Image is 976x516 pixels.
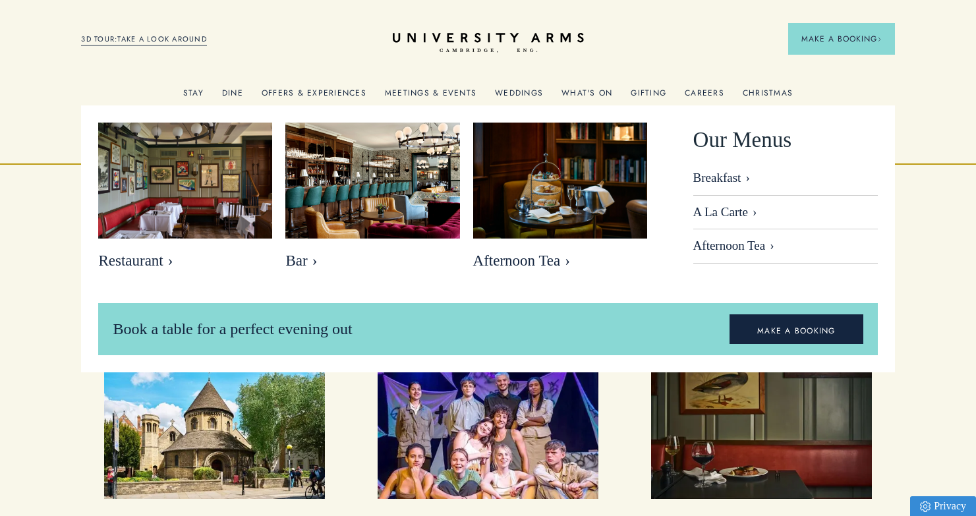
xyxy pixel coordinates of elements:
[378,352,598,499] img: image-c8454d006a76c629cd640f06d64df91d64b6d178-2880x1180-heif
[693,123,791,158] span: Our Menus
[693,229,878,264] a: Afternoon Tea
[98,252,272,270] span: Restaurant
[183,88,204,105] a: Stay
[473,123,647,239] img: image-eb2e3df6809416bccf7066a54a890525e7486f8d-2500x1667-jpg
[81,34,207,45] a: 3D TOUR:TAKE A LOOK AROUND
[98,123,272,277] a: image-bebfa3899fb04038ade422a89983545adfd703f7-2500x1667-jpg Restaurant
[473,123,647,277] a: image-eb2e3df6809416bccf7066a54a890525e7486f8d-2500x1667-jpg Afternoon Tea
[801,33,882,45] span: Make a Booking
[285,123,459,239] img: image-b49cb22997400f3f08bed174b2325b8c369ebe22-8192x5461-jpg
[788,23,895,55] button: Make a BookingArrow icon
[285,123,459,277] a: image-b49cb22997400f3f08bed174b2325b8c369ebe22-8192x5461-jpg Bar
[385,88,476,105] a: Meetings & Events
[393,33,584,53] a: Home
[877,37,882,42] img: Arrow icon
[631,88,666,105] a: Gifting
[104,352,325,499] img: image-a169143ac3192f8fe22129d7686b8569f7c1e8bc-2500x1667-jpg
[685,88,724,105] a: Careers
[98,123,272,239] img: image-bebfa3899fb04038ade422a89983545adfd703f7-2500x1667-jpg
[285,252,459,270] span: Bar
[495,88,543,105] a: Weddings
[693,196,878,230] a: A La Carte
[561,88,612,105] a: What's On
[910,496,976,516] a: Privacy
[730,314,863,345] a: MAKE A BOOKING
[113,320,352,337] span: Book a table for a perfect evening out
[473,252,647,270] span: Afternoon Tea
[651,352,872,499] img: image-a84cd6be42fa7fc105742933f10646be5f14c709-3000x2000-jpg
[222,88,243,105] a: Dine
[920,501,931,512] img: Privacy
[693,171,878,196] a: Breakfast
[262,88,366,105] a: Offers & Experiences
[743,88,793,105] a: Christmas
